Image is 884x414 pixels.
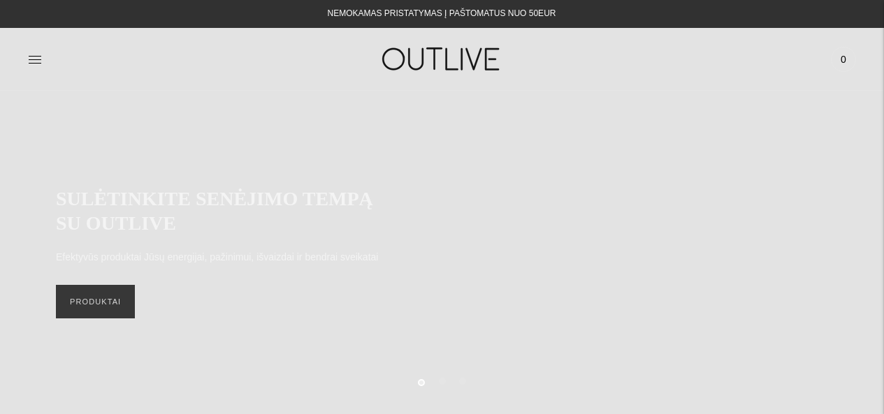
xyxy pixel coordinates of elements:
div: NEMOKAMAS PRISTATYMAS Į PAŠTOMATUS NUO 50EUR [328,6,556,22]
button: Move carousel to slide 2 [439,378,446,385]
p: Efektyvūs produktai Jūsų energijai, pažinimui, išvaizdai ir bendrai sveikatai [56,249,378,266]
a: PRODUKTAI [56,285,135,318]
button: Move carousel to slide 3 [459,378,466,385]
button: Move carousel to slide 1 [418,379,425,386]
a: 0 [831,44,856,75]
h2: SULĖTINKITE SENĖJIMO TEMPĄ SU OUTLIVE [56,186,391,235]
img: OUTLIVE [355,35,530,83]
span: 0 [834,50,853,69]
